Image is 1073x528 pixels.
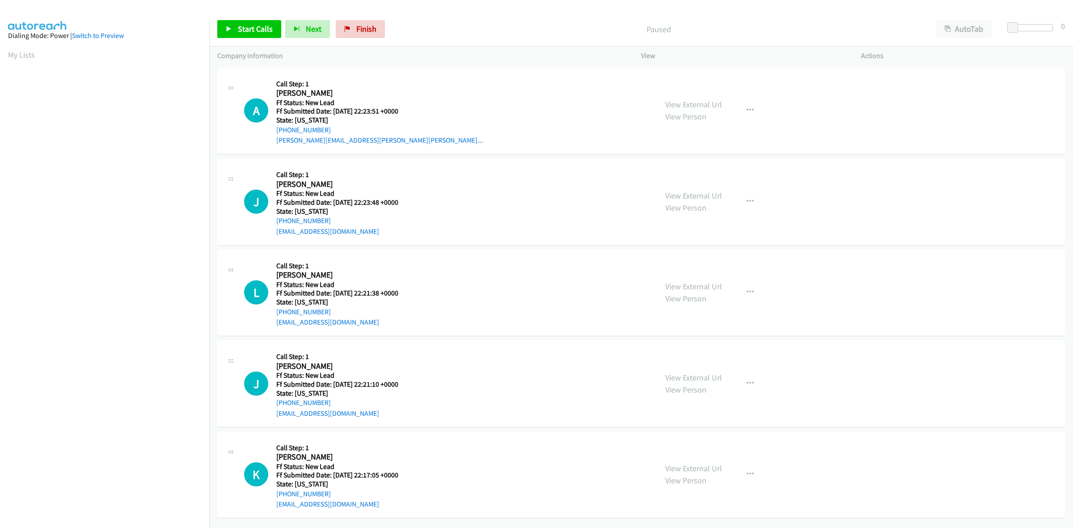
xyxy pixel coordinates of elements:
a: [EMAIL_ADDRESS][DOMAIN_NAME] [276,318,379,326]
iframe: Dialpad [8,69,209,494]
a: Start Calls [217,20,281,38]
div: Dialing Mode: Power | [8,30,201,41]
div: The call is yet to be attempted [244,372,268,396]
a: [EMAIL_ADDRESS][DOMAIN_NAME] [276,227,379,236]
span: Finish [356,24,376,34]
a: View Person [665,111,706,122]
h5: State: [US_STATE] [276,480,410,489]
a: [PHONE_NUMBER] [276,398,331,407]
a: [EMAIL_ADDRESS][DOMAIN_NAME] [276,500,379,508]
h5: Ff Submitted Date: [DATE] 22:23:48 +0000 [276,198,410,207]
a: View External Url [665,190,722,201]
a: View Person [665,384,706,395]
a: View Person [665,475,706,486]
a: Switch to Preview [72,31,124,40]
span: Next [306,24,321,34]
h2: [PERSON_NAME] [276,179,410,190]
span: Start Calls [238,24,273,34]
h5: Call Step: 1 [276,262,410,270]
a: View External Url [665,372,722,383]
a: [PHONE_NUMBER] [276,216,331,225]
div: 0 [1061,20,1065,32]
h5: Ff Status: New Lead [276,462,410,471]
h5: State: [US_STATE] [276,207,410,216]
a: Finish [336,20,385,38]
h5: Ff Submitted Date: [DATE] 22:23:51 +0000 [276,107,483,116]
div: The call is yet to be attempted [244,280,268,304]
h1: J [244,372,268,396]
h5: Call Step: 1 [276,170,410,179]
h5: Ff Submitted Date: [DATE] 22:21:10 +0000 [276,380,410,389]
h1: K [244,462,268,486]
div: The call is yet to be attempted [244,190,268,214]
a: View External Url [665,281,722,291]
h5: Call Step: 1 [276,444,410,452]
a: [PERSON_NAME][EMAIL_ADDRESS][PERSON_NAME][PERSON_NAME]... [276,136,483,144]
a: [EMAIL_ADDRESS][DOMAIN_NAME] [276,409,379,418]
a: View Person [665,293,706,304]
h5: Ff Status: New Lead [276,98,483,107]
h2: [PERSON_NAME] [276,270,410,280]
a: View Person [665,203,706,213]
h5: Ff Status: New Lead [276,189,410,198]
div: Delay between calls (in seconds) [1012,24,1053,31]
h2: [PERSON_NAME] [276,452,410,462]
h5: Ff Submitted Date: [DATE] 22:17:05 +0000 [276,471,410,480]
a: View External Url [665,99,722,110]
h2: [PERSON_NAME] [276,88,410,98]
h5: State: [US_STATE] [276,389,410,398]
h5: State: [US_STATE] [276,298,410,307]
a: [PHONE_NUMBER] [276,308,331,316]
h2: [PERSON_NAME] [276,361,410,372]
a: [PHONE_NUMBER] [276,126,331,134]
h1: A [244,98,268,122]
h5: State: [US_STATE] [276,116,483,125]
div: The call is yet to be attempted [244,462,268,486]
button: Next [285,20,330,38]
button: AutoTab [936,20,992,38]
a: My Lists [8,50,35,60]
p: Paused [397,23,920,35]
h1: J [244,190,268,214]
h5: Ff Status: New Lead [276,280,410,289]
h1: L [244,280,268,304]
a: View External Url [665,463,722,473]
h5: Ff Status: New Lead [276,371,410,380]
div: The call is yet to be attempted [244,98,268,122]
a: [PHONE_NUMBER] [276,490,331,498]
h5: Ff Submitted Date: [DATE] 22:21:38 +0000 [276,289,410,298]
p: Company Information [217,51,625,61]
p: Actions [861,51,1065,61]
p: View [641,51,845,61]
h5: Call Step: 1 [276,80,483,89]
h5: Call Step: 1 [276,352,410,361]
